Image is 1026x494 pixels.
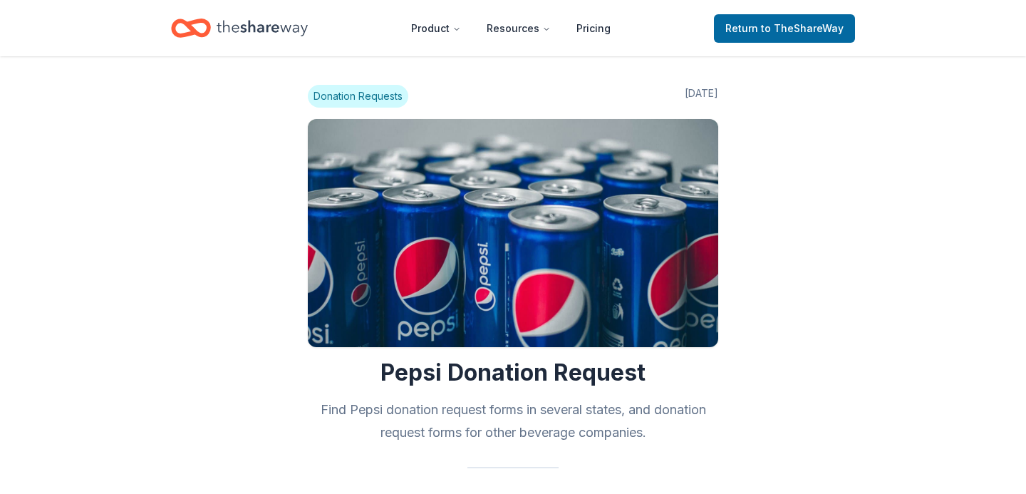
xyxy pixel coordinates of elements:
[308,85,408,108] span: Donation Requests
[400,14,472,43] button: Product
[475,14,562,43] button: Resources
[308,119,718,347] img: Image for Pepsi Donation Request
[761,22,844,34] span: to TheShareWay
[714,14,855,43] a: Returnto TheShareWay
[565,14,622,43] a: Pricing
[171,11,308,45] a: Home
[400,11,622,45] nav: Main
[685,85,718,108] span: [DATE]
[725,20,844,37] span: Return
[308,359,718,387] h1: Pepsi Donation Request
[308,398,718,444] h2: Find Pepsi donation request forms in several states, and donation request forms for other beverag...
